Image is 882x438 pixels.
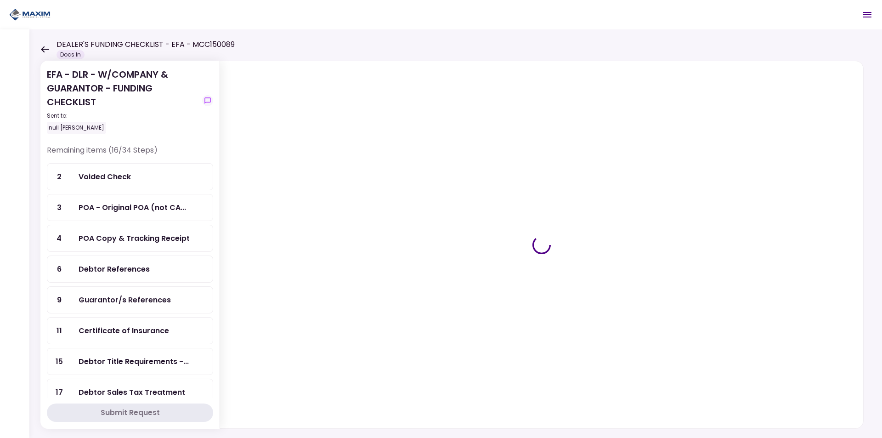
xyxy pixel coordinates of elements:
img: Partner icon [9,8,51,22]
a: 2Voided Check [47,163,213,190]
div: POA Copy & Tracking Receipt [79,233,190,244]
div: 2 [47,164,71,190]
div: Guarantor/s References [79,294,171,306]
h1: DEALER'S FUNDING CHECKLIST - EFA - MCC150089 [57,39,235,50]
a: 6Debtor References [47,256,213,283]
div: null [PERSON_NAME] [47,122,106,134]
div: Debtor Title Requirements - Proof of IRP or Exemption [79,356,189,367]
a: 9Guarantor/s References [47,286,213,313]
a: 11Certificate of Insurance [47,317,213,344]
div: Debtor References [79,263,150,275]
a: 4POA Copy & Tracking Receipt [47,225,213,252]
div: Voided Check [79,171,131,182]
a: 3POA - Original POA (not CA or GA) (Received in house) [47,194,213,221]
div: 15 [47,348,71,375]
a: 15Debtor Title Requirements - Proof of IRP or Exemption [47,348,213,375]
div: EFA - DLR - W/COMPANY & GUARANTOR - FUNDING CHECKLIST [47,68,198,134]
button: show-messages [202,95,213,106]
div: 11 [47,318,71,344]
div: Remaining items (16/34 Steps) [47,145,213,163]
button: Open menu [856,4,878,26]
button: Submit Request [47,404,213,422]
div: Certificate of Insurance [79,325,169,336]
div: Sent to: [47,112,198,120]
div: 17 [47,379,71,405]
div: Submit Request [101,407,160,418]
div: Debtor Sales Tax Treatment [79,387,185,398]
div: Docs In [57,50,85,59]
div: 3 [47,194,71,221]
div: 9 [47,287,71,313]
div: 4 [47,225,71,251]
a: 17Debtor Sales Tax Treatment [47,379,213,406]
div: POA - Original POA (not CA or GA) (Received in house) [79,202,186,213]
div: 6 [47,256,71,282]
